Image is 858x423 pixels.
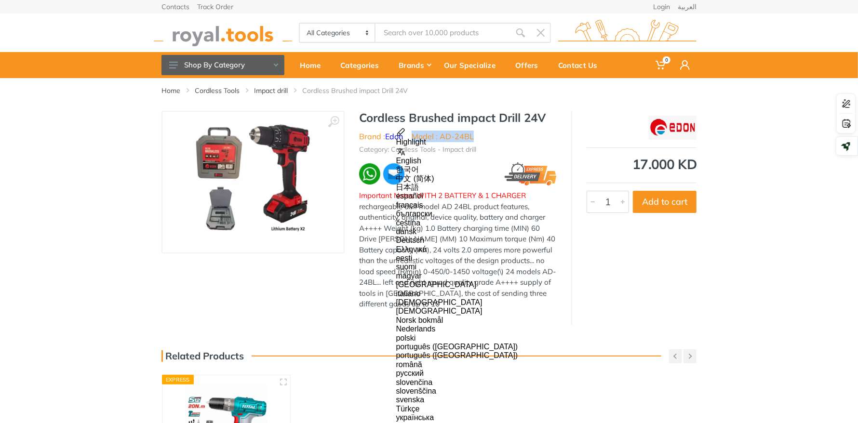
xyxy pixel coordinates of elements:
[396,360,518,369] div: română
[293,52,334,78] a: Home
[396,298,518,307] div: [DEMOGRAPHIC_DATA]
[396,174,518,183] div: 中文 (简体)
[396,334,518,343] div: polski
[396,227,518,236] div: dansk
[359,145,476,155] li: Category: Cordless Tools - Impact drill
[396,210,518,218] div: български
[396,263,518,271] div: suomi
[396,272,518,280] div: magyar
[396,405,518,413] div: Türkçe
[161,3,189,10] a: Contacts
[396,343,518,351] div: português ([GEOGRAPHIC_DATA])
[385,132,403,141] a: Edon
[663,56,670,64] span: 0
[161,350,244,362] h3: Related Products
[334,52,392,78] a: Categories
[396,254,518,263] div: eesti
[192,121,314,243] img: Royal Tools - Cordless Brushed impact Drill 24V
[359,191,526,200] span: Important Notes: WITH 2 BATTERY & 1 CHARGER
[509,52,551,78] a: Offers
[558,20,697,46] img: royal.tools Logo
[359,190,557,310] div: rechargeable drill model AD 24BL product features, authenticity, original, device quality, batter...
[396,201,518,210] div: français
[359,111,557,125] h1: Cordless Brushed impact Drill 24V
[254,86,288,95] a: Impact drill
[396,396,518,404] div: svenska
[161,86,697,95] nav: breadcrumb
[551,55,611,75] div: Contact Us
[396,351,518,360] div: português ([GEOGRAPHIC_DATA])
[396,387,518,396] div: slovenščina
[396,280,518,289] div: [GEOGRAPHIC_DATA]
[162,375,194,384] div: Express
[195,86,240,95] a: Cordless Tools
[437,55,509,75] div: Our Specialize
[509,55,551,75] div: Offers
[334,55,392,75] div: Categories
[396,378,518,387] div: slovenčina
[382,162,405,185] img: ma.webp
[161,55,284,75] button: Shop By Category
[678,3,697,10] a: العربية
[293,55,334,75] div: Home
[302,86,422,95] li: Cordless Brushed impact Drill 24V
[396,413,518,422] div: українська
[396,183,518,192] div: 日本語
[505,162,557,185] img: express.png
[551,52,611,78] a: Contact Us
[197,3,233,10] a: Track Order
[649,116,697,140] img: Edon
[396,290,518,298] div: italiano
[653,3,670,10] a: Login
[633,191,697,213] button: Add to cart
[649,52,673,78] a: 0
[300,24,375,42] select: Category
[396,165,518,174] div: 한국어
[396,138,518,146] div: Highlight
[396,236,518,245] div: Deutsch
[359,163,380,185] img: wa.webp
[396,192,518,200] div: español
[396,369,518,378] div: русский
[396,307,518,316] div: [DEMOGRAPHIC_DATA]
[392,55,437,75] div: Brands
[396,245,518,254] div: Ελληνικά
[396,219,518,227] div: čeština
[587,158,697,171] div: 17.000 KD
[154,20,292,46] img: royal.tools Logo
[359,131,403,142] li: Brand :
[375,23,510,43] input: Site search
[396,157,518,165] div: English
[437,52,509,78] a: Our Specialize
[396,316,518,325] div: Norsk bokmål
[161,86,180,95] a: Home
[396,325,518,333] div: Nederlands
